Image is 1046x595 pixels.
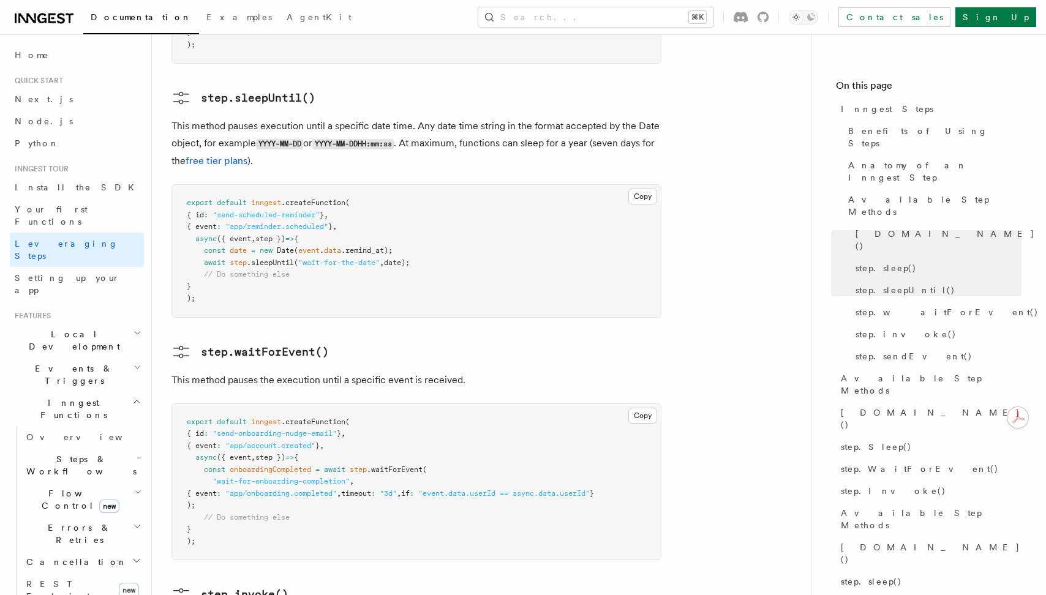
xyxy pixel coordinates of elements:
[225,489,337,498] span: "app/onboarding.completed"
[10,110,144,132] a: Node.js
[856,328,957,340] span: step.invoke()
[298,246,320,255] span: event
[841,507,1022,531] span: Available Step Methods
[201,89,315,107] pre: step.sleepUntil()
[294,234,298,243] span: {
[21,517,144,551] button: Errors & Retries
[10,323,144,357] button: Local Development
[843,189,1022,223] a: Available Step Methods
[836,502,1022,536] a: Available Step Methods
[851,301,1022,323] a: step.waitForEvent()
[204,246,225,255] span: const
[848,125,1022,149] span: Benefits of Using Steps
[187,537,195,545] span: );
[836,458,1022,480] a: step.WaitForEvent()
[851,345,1022,367] a: step.sendEvent()
[187,211,204,219] span: { id
[367,465,423,474] span: .waitForEvent
[15,49,49,61] span: Home
[320,211,324,219] span: }
[320,246,324,255] span: .
[350,477,354,485] span: ,
[287,12,352,22] span: AgentKit
[204,270,290,279] span: // Do something else
[187,489,217,498] span: { event
[277,246,294,255] span: Date
[187,525,191,533] span: }
[320,441,324,450] span: ,
[841,103,933,115] span: Inngest Steps
[186,155,247,167] a: free tier plans
[255,453,285,462] span: step })
[187,294,195,302] span: );
[856,306,1039,318] span: step.waitForEvent()
[410,489,414,498] span: :
[281,198,345,207] span: .createFunction
[217,222,221,231] span: :
[324,465,345,474] span: await
[15,273,120,295] span: Setting up your app
[99,500,119,513] span: new
[315,441,320,450] span: }
[789,10,818,24] button: Toggle dark mode
[195,453,217,462] span: async
[21,426,144,448] a: Overview
[260,246,273,255] span: new
[285,453,294,462] span: =>
[324,211,328,219] span: ,
[171,372,661,389] p: This method pauses the execution until a specific event is received.
[15,239,118,261] span: Leveraging Steps
[848,159,1022,184] span: Anatomy of an Inngest Step
[856,284,955,296] span: step.sleepUntil()
[341,489,371,498] span: timeout
[21,487,135,512] span: Flow Control
[397,489,401,498] span: ,
[856,228,1035,252] span: [DOMAIN_NAME]()
[195,234,217,243] span: async
[628,408,657,424] button: Copy
[10,233,144,267] a: Leveraging Steps
[341,246,393,255] span: .remind_at);
[10,44,144,66] a: Home
[10,164,69,174] span: Inngest tour
[841,372,1022,397] span: Available Step Methods
[251,417,281,426] span: inngest
[21,453,137,477] span: Steps & Workflows
[841,406,1022,431] span: [DOMAIN_NAME]()
[213,429,337,438] span: "send-onboarding-nudge-email"
[10,176,144,198] a: Install the SDK
[836,480,1022,502] a: step.Invoke()
[836,98,1022,120] a: Inngest Steps
[345,198,350,207] span: (
[836,536,1022,571] a: [DOMAIN_NAME]()
[10,328,134,353] span: Local Development
[298,258,380,267] span: "wait-for-the-date"
[955,7,1036,27] a: Sign Up
[217,234,251,243] span: ({ event
[206,12,272,22] span: Examples
[26,432,152,442] span: Overview
[204,258,225,267] span: await
[341,429,345,438] span: ,
[217,453,251,462] span: ({ event
[836,571,1022,593] a: step.sleep()
[230,258,247,267] span: step
[401,489,410,498] span: if
[199,4,279,33] a: Examples
[836,367,1022,402] a: Available Step Methods
[10,311,51,321] span: Features
[380,258,384,267] span: ,
[384,258,410,267] span: date);
[689,11,706,23] kbd: ⌘K
[225,222,328,231] span: "app/reminder.scheduled"
[371,489,375,498] span: :
[333,222,337,231] span: ,
[217,417,247,426] span: default
[10,267,144,301] a: Setting up your app
[418,489,590,498] span: "event.data.userId == async.data.userId"
[187,441,217,450] span: { event
[213,211,320,219] span: "send-scheduled-reminder"
[337,429,341,438] span: }
[350,465,367,474] span: step
[836,78,1022,98] h4: On this page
